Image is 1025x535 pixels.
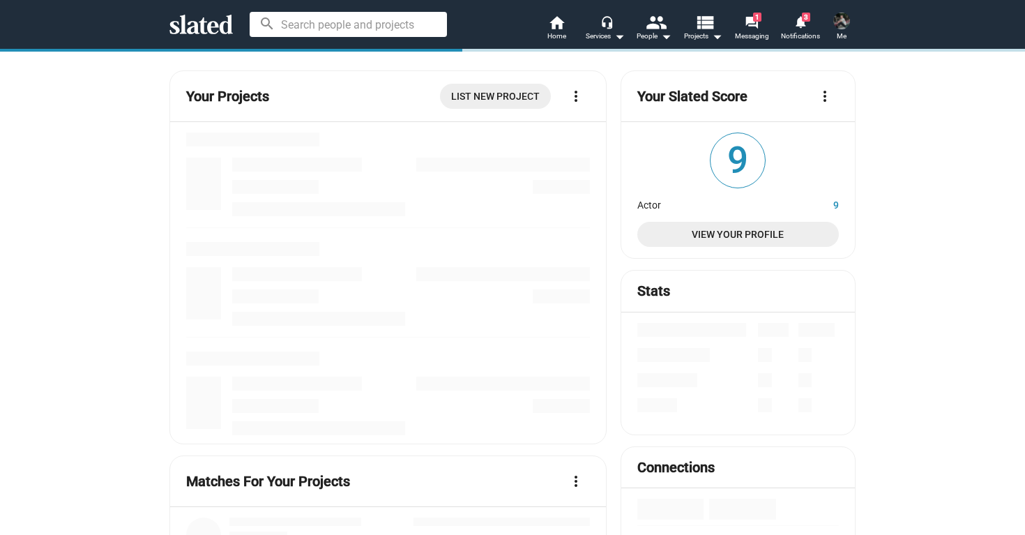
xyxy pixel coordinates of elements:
[637,87,747,106] mat-card-title: Your Slated Score
[630,14,678,45] button: People
[648,222,828,247] span: View Your Profile
[586,28,625,45] div: Services
[727,14,776,45] a: 1Messaging
[735,28,769,45] span: Messaging
[817,88,833,105] mat-icon: more_vert
[637,28,671,45] div: People
[600,15,613,28] mat-icon: headset_mic
[802,13,810,22] span: 3
[250,12,447,37] input: Search people and projects
[611,28,628,45] mat-icon: arrow_drop_down
[833,13,850,29] img: Matthew Grathwol
[532,14,581,45] a: Home
[825,10,858,46] button: Matthew GrathwolMe
[658,28,674,45] mat-icon: arrow_drop_down
[776,14,825,45] a: 3Notifications
[547,28,566,45] span: Home
[646,12,666,32] mat-icon: people
[637,282,670,301] mat-card-title: Stats
[753,13,761,22] span: 1
[787,196,839,211] dd: 9
[637,458,715,477] mat-card-title: Connections
[684,28,722,45] span: Projects
[440,84,551,109] a: List New Project
[186,87,269,106] mat-card-title: Your Projects
[568,88,584,105] mat-icon: more_vert
[711,133,765,188] span: 9
[186,472,350,491] mat-card-title: Matches For Your Projects
[637,222,839,247] a: View Your Profile
[451,84,540,109] span: List New Project
[837,28,846,45] span: Me
[637,196,787,211] dt: Actor
[568,473,584,490] mat-icon: more_vert
[745,15,758,29] mat-icon: forum
[581,14,630,45] button: Services
[794,15,807,28] mat-icon: notifications
[548,14,565,31] mat-icon: home
[708,28,725,45] mat-icon: arrow_drop_down
[781,28,820,45] span: Notifications
[678,14,727,45] button: Projects
[694,12,715,32] mat-icon: view_list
